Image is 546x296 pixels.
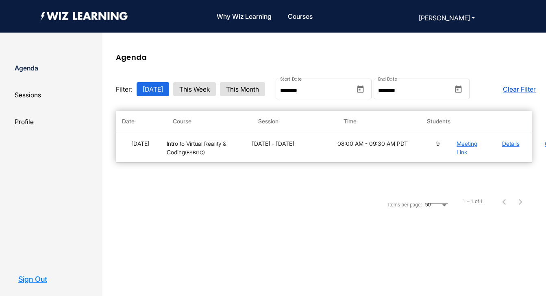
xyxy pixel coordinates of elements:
a: Courses [285,8,316,25]
span: 50 [425,202,431,208]
button: Next page [512,193,529,210]
div: Intro to Virtual Reality & Coding [167,139,248,156]
button: This Month [220,82,265,96]
div: 9 [421,139,455,156]
mat-select: Items per page: [425,202,448,208]
div: Course [173,117,254,125]
span: (ESBGC) [185,149,205,156]
div: Students [427,117,460,125]
button: Open calendar [451,82,466,96]
div: Date [122,117,171,125]
div: Items per page: [388,201,422,208]
button: Open calendar [353,82,368,96]
button: Agenda [12,63,41,73]
span: Agenda [15,64,38,72]
button: [DATE] [137,82,169,96]
a: Details [502,140,520,147]
span: 08:00 AM - 09:30 AM PDT [337,140,408,147]
div: 1 – 1 of 1 [463,198,483,205]
span: Profile [15,118,34,126]
div: [DATE] [116,139,165,156]
div: Session [258,117,339,125]
button: [PERSON_NAME] [416,12,477,24]
a: Sign Out [18,275,47,284]
button: Clear Filter [500,84,538,94]
button: This Week [173,82,216,96]
div: Time [344,117,425,125]
span: Sessions [15,91,41,99]
button: Sessions [12,90,44,100]
h2: Agenda [116,53,147,66]
a: Meeting Link [457,140,477,156]
button: Previous page [496,193,512,210]
div: [DATE] - [DATE] [252,139,333,156]
a: Why Wiz Learning [213,8,275,25]
span: Filter: [116,84,133,94]
button: Profile [12,116,36,127]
